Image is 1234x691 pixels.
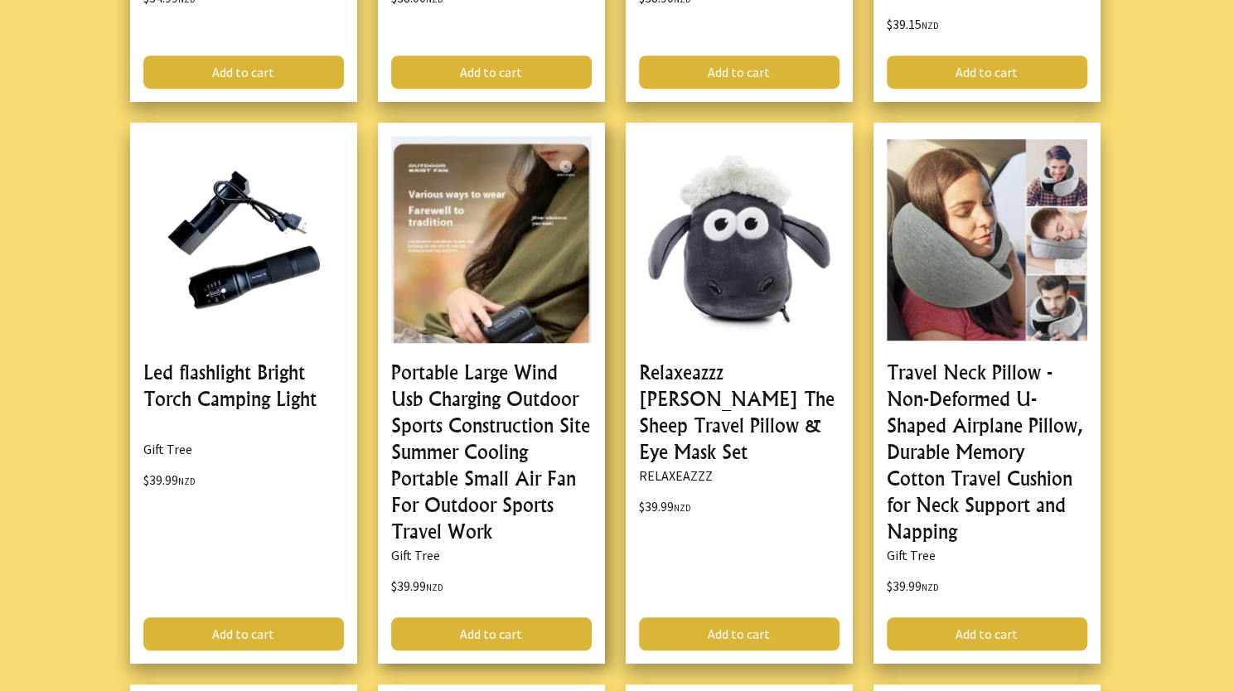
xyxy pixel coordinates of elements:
a: Add to cart [887,56,1087,89]
a: Add to cart [639,56,840,89]
a: Add to cart [391,56,592,89]
a: Add to cart [639,617,840,650]
a: Add to cart [143,56,344,89]
a: Add to cart [143,617,344,650]
a: Add to cart [887,617,1087,650]
a: Add to cart [391,617,592,650]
